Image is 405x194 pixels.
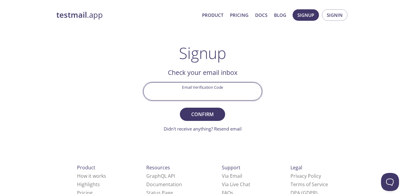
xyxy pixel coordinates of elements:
a: Highlights [77,181,100,188]
span: Legal [290,164,302,171]
button: Signin [322,9,347,21]
strong: testmail [56,10,87,20]
h2: Check your email inbox [143,67,262,78]
a: testmail.app [56,10,197,20]
a: Via Live Chat [222,181,250,188]
a: Via Email [222,173,242,179]
button: Signup [293,9,319,21]
a: Didn't receive anything? Resend email [164,126,242,132]
a: Docs [255,11,267,19]
a: Pricing [230,11,249,19]
button: Confirm [180,108,225,121]
span: Product [77,164,95,171]
span: Resources [146,164,170,171]
a: Blog [274,11,286,19]
h1: Signup [179,44,226,62]
a: GraphQL API [146,173,175,179]
a: How it works [77,173,106,179]
a: Privacy Policy [290,173,321,179]
span: Signin [327,11,343,19]
a: Terms of Service [290,181,328,188]
a: Documentation [146,181,182,188]
a: Product [202,11,223,19]
iframe: Help Scout Beacon - Open [381,173,399,191]
span: Confirm [186,110,218,119]
span: Signup [297,11,314,19]
span: Support [222,164,240,171]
